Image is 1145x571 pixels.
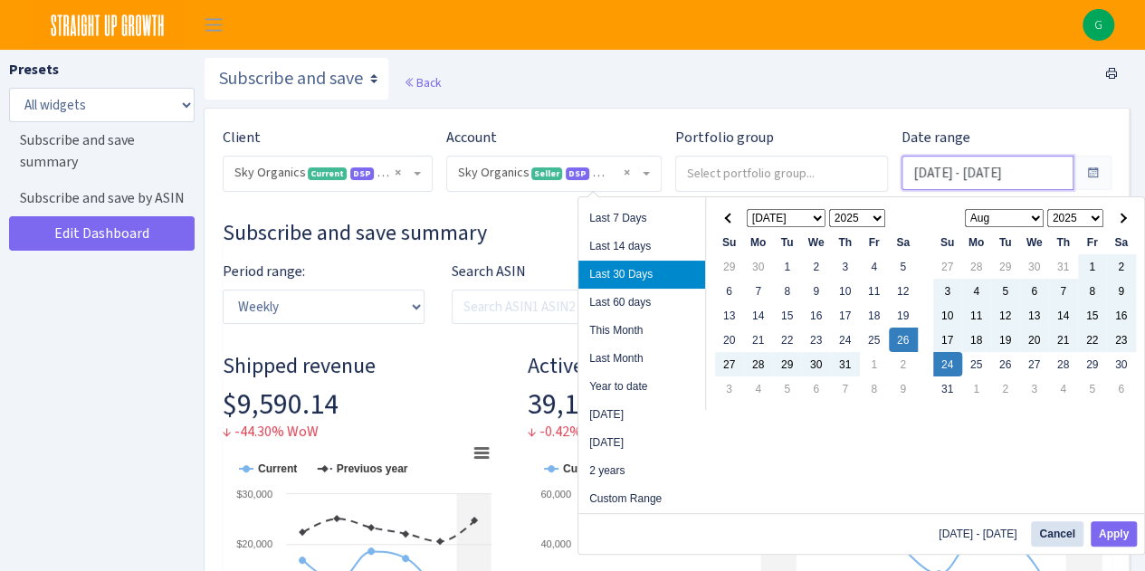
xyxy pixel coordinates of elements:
td: 14 [744,303,773,328]
td: 28 [962,254,991,279]
td: 4 [1049,376,1078,401]
span: Current [308,167,347,180]
td: 31 [933,376,962,401]
input: Select portfolio group... [676,157,887,189]
td: 28 [1049,352,1078,376]
td: 2 [991,376,1020,401]
td: 19 [991,328,1020,352]
span: Sky Organics <span class="badge badge-success">Seller</span><span class="badge badge-primary">DSP... [458,164,639,182]
td: 21 [1049,328,1078,352]
td: 30 [1020,254,1049,279]
label: Period range: [223,261,305,282]
td: 29 [773,352,802,376]
td: 2 [889,352,918,376]
td: 31 [1049,254,1078,279]
td: 22 [1078,328,1107,352]
td: 1 [773,254,802,279]
td: 11 [962,303,991,328]
td: 18 [860,303,889,328]
td: 6 [715,279,744,303]
td: 10 [831,279,860,303]
td: 5 [1078,376,1107,401]
td: 18 [962,328,991,352]
h2: 39,146 [528,386,806,421]
td: 9 [802,279,831,303]
td: 30 [744,254,773,279]
td: 15 [1078,303,1107,328]
a: Back [404,74,441,90]
td: 3 [831,254,860,279]
label: Search ASIN [452,261,526,282]
td: 23 [802,328,831,352]
a: Subscribe and save summary [9,122,190,180]
label: Account [446,127,497,148]
td: 13 [1020,303,1049,328]
span: Sky Organics <span class="badge badge-success">Current</span><span class="badge badge-primary">DS... [224,157,432,191]
td: 14 [1049,303,1078,328]
label: Date range [902,127,970,148]
th: Tu [991,230,1020,254]
td: 27 [933,254,962,279]
h4: Shipped revenue [223,353,501,379]
td: 8 [860,376,889,401]
tspan: Current [563,462,602,475]
label: Client [223,127,261,148]
a: Edit Dashboard [9,216,195,251]
td: 29 [991,254,1020,279]
td: 27 [715,352,744,376]
span: DSP [566,167,589,180]
td: 17 [933,328,962,352]
li: [DATE] [578,401,705,429]
th: Mo [744,230,773,254]
span: [DATE] - [DATE] [939,528,1024,539]
span: Seller [531,167,562,180]
tspan: Previuos year [337,462,408,475]
td: 28 [744,352,773,376]
td: 5 [889,254,918,279]
text: 40,000 [541,538,572,549]
td: 8 [1078,279,1107,303]
h4: Active Subscriptions [528,353,806,379]
th: Sa [1107,230,1136,254]
th: Fr [860,230,889,254]
h2: $9,590.14 [223,386,501,421]
td: 9 [889,376,918,401]
td: 30 [802,352,831,376]
td: 6 [1020,279,1049,303]
td: 4 [744,376,773,401]
th: Tu [773,230,802,254]
img: Gwen [1083,9,1114,41]
span: ↓ -44.30% WoW [223,422,319,441]
li: Last 14 days [578,233,705,261]
li: Last 30 Days [578,261,705,289]
span: Remove all items [395,164,401,182]
li: Last Month [578,345,705,373]
td: 8 [773,279,802,303]
span: DSP [350,167,374,180]
span: Remove all items [624,164,630,182]
td: 1 [962,376,991,401]
td: 20 [715,328,744,352]
td: 23 [1107,328,1136,352]
li: Last 60 days [578,289,705,317]
li: Last 7 Days [578,205,705,233]
td: 20 [1020,328,1049,352]
td: 4 [860,254,889,279]
th: Sa [889,230,918,254]
td: 3 [933,279,962,303]
td: 2 [1107,254,1136,279]
li: [DATE] [578,429,705,457]
td: 26 [991,352,1020,376]
td: 7 [1049,279,1078,303]
td: 11 [860,279,889,303]
th: Su [933,230,962,254]
li: This Month [578,317,705,345]
td: 2 [802,254,831,279]
td: 21 [744,328,773,352]
td: 4 [962,279,991,303]
td: 22 [773,328,802,352]
td: 29 [715,254,744,279]
td: 1 [860,352,889,376]
li: Year to date [578,373,705,401]
td: 3 [1020,376,1049,401]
